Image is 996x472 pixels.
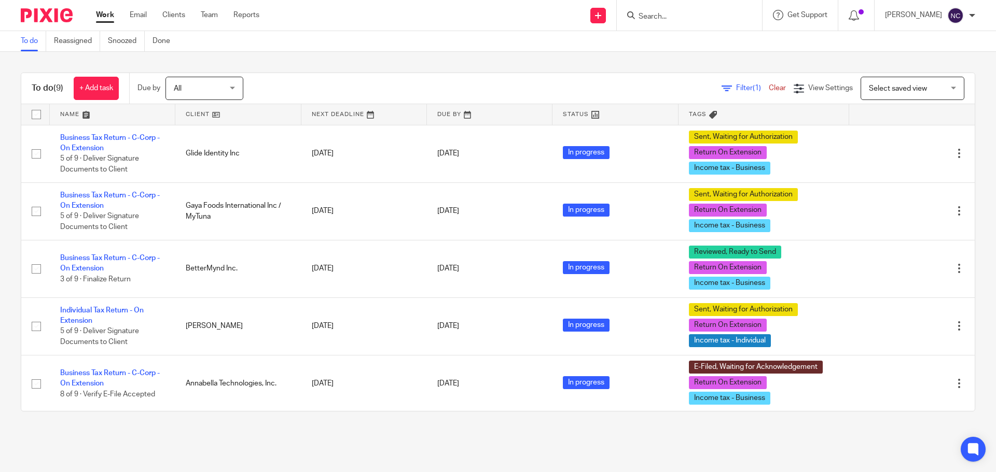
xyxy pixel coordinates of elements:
[437,150,459,157] span: [DATE]
[233,10,259,20] a: Reports
[689,376,767,389] span: Return On Extension
[153,31,178,51] a: Done
[563,376,610,389] span: In progress
[437,380,459,387] span: [DATE]
[175,182,301,240] td: Gaya Foods International Inc / MyTuna
[563,319,610,332] span: In progress
[201,10,218,20] a: Team
[885,10,942,20] p: [PERSON_NAME]
[96,10,114,20] a: Work
[869,85,927,92] span: Select saved view
[60,155,139,174] span: 5 of 9 · Deliver Signature Documents to Client
[736,84,769,92] span: Filter
[175,297,301,355] td: [PERSON_NAME]
[808,84,853,92] span: View Settings
[689,361,823,374] span: E-Filed, Waiting for Acknowledgement
[689,246,781,259] span: Reviewed, Ready to Send
[638,12,731,22] input: Search
[947,7,964,24] img: svg%3E
[689,303,798,316] span: Sent, Waiting for Authorization
[689,111,707,117] span: Tags
[60,369,160,387] a: Business Tax Return - C-Corp - On Extension
[130,10,147,20] a: Email
[689,162,770,175] span: Income tax - Business
[60,254,160,272] a: Business Tax Return - C-Corp - On Extension
[787,11,827,19] span: Get Support
[60,276,131,283] span: 3 of 9 · Finalize Return
[563,261,610,274] span: In progress
[689,261,767,274] span: Return On Extension
[769,84,786,92] a: Clear
[60,213,139,231] span: 5 of 9 · Deliver Signature Documents to Client
[60,328,139,346] span: 5 of 9 · Deliver Signature Documents to Client
[32,83,63,94] h1: To do
[689,131,798,144] span: Sent, Waiting for Authorization
[108,31,145,51] a: Snoozed
[54,31,100,51] a: Reassigned
[689,219,770,232] span: Income tax - Business
[301,297,427,355] td: [DATE]
[437,322,459,330] span: [DATE]
[137,83,160,93] p: Due by
[689,392,770,405] span: Income tax - Business
[301,182,427,240] td: [DATE]
[162,10,185,20] a: Clients
[563,204,610,217] span: In progress
[301,240,427,297] td: [DATE]
[60,134,160,152] a: Business Tax Return - C-Corp - On Extension
[175,240,301,297] td: BetterMynd Inc.
[60,307,144,324] a: Individual Tax Return - On Extension
[53,84,63,92] span: (9)
[753,84,761,92] span: (1)
[689,188,798,201] span: Sent, Waiting for Authorization
[689,277,770,290] span: Income tax - Business
[689,204,767,217] span: Return On Extension
[175,125,301,182] td: Glide Identity Inc
[21,31,46,51] a: To do
[563,146,610,159] span: In progress
[689,319,767,332] span: Return On Extension
[60,391,155,398] span: 8 of 9 · Verify E-File Accepted
[301,125,427,182] td: [DATE]
[174,85,182,92] span: All
[437,265,459,272] span: [DATE]
[301,355,427,412] td: [DATE]
[689,146,767,159] span: Return On Extension
[175,355,301,412] td: Annabella Technologies, Inc.
[689,334,771,347] span: Income tax - Individual
[437,207,459,214] span: [DATE]
[21,8,73,22] img: Pixie
[60,192,160,209] a: Business Tax Return - C-Corp - On Extension
[74,77,119,100] a: + Add task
